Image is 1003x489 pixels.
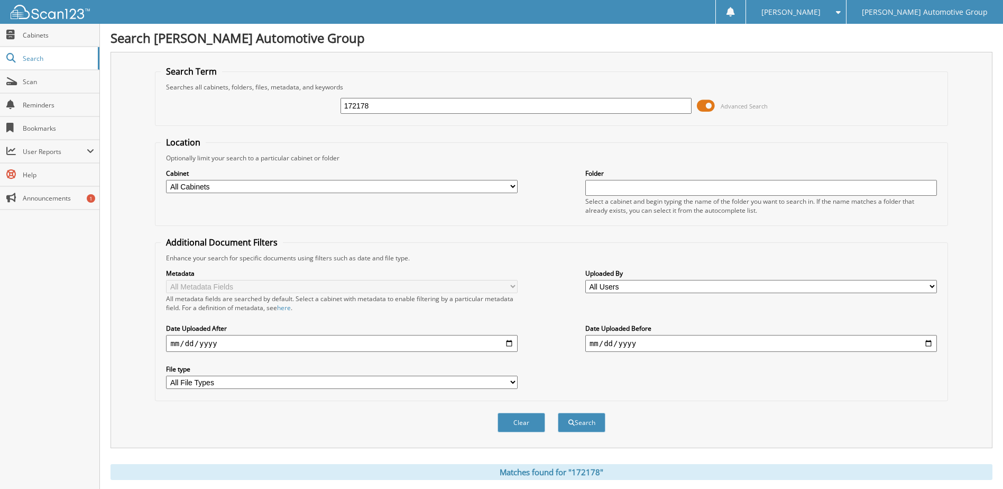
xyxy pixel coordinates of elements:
[23,31,94,40] span: Cabinets
[166,169,518,178] label: Cabinet
[558,413,605,432] button: Search
[161,83,942,92] div: Searches all cabinets, folders, files, metadata, and keywords
[23,147,87,156] span: User Reports
[161,137,206,148] legend: Location
[761,9,821,15] span: [PERSON_NAME]
[166,365,518,374] label: File type
[11,5,90,19] img: scan123-logo-white.svg
[585,269,937,278] label: Uploaded By
[161,237,283,248] legend: Additional Document Filters
[166,269,518,278] label: Metadata
[585,169,937,178] label: Folder
[23,170,94,179] span: Help
[111,29,992,47] h1: Search [PERSON_NAME] Automotive Group
[161,253,942,262] div: Enhance your search for specific documents using filters such as date and file type.
[166,324,518,333] label: Date Uploaded After
[498,413,545,432] button: Clear
[166,294,518,312] div: All metadata fields are searched by default. Select a cabinet with metadata to enable filtering b...
[862,9,988,15] span: [PERSON_NAME] Automotive Group
[161,66,222,77] legend: Search Term
[277,303,291,312] a: here
[87,194,95,203] div: 1
[585,197,937,215] div: Select a cabinet and begin typing the name of the folder you want to search in. If the name match...
[23,194,94,203] span: Announcements
[166,335,518,352] input: start
[23,101,94,110] span: Reminders
[23,54,93,63] span: Search
[111,464,992,480] div: Matches found for "172178"
[23,77,94,86] span: Scan
[585,324,937,333] label: Date Uploaded Before
[161,153,942,162] div: Optionally limit your search to a particular cabinet or folder
[585,335,937,352] input: end
[23,124,94,133] span: Bookmarks
[721,102,768,110] span: Advanced Search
